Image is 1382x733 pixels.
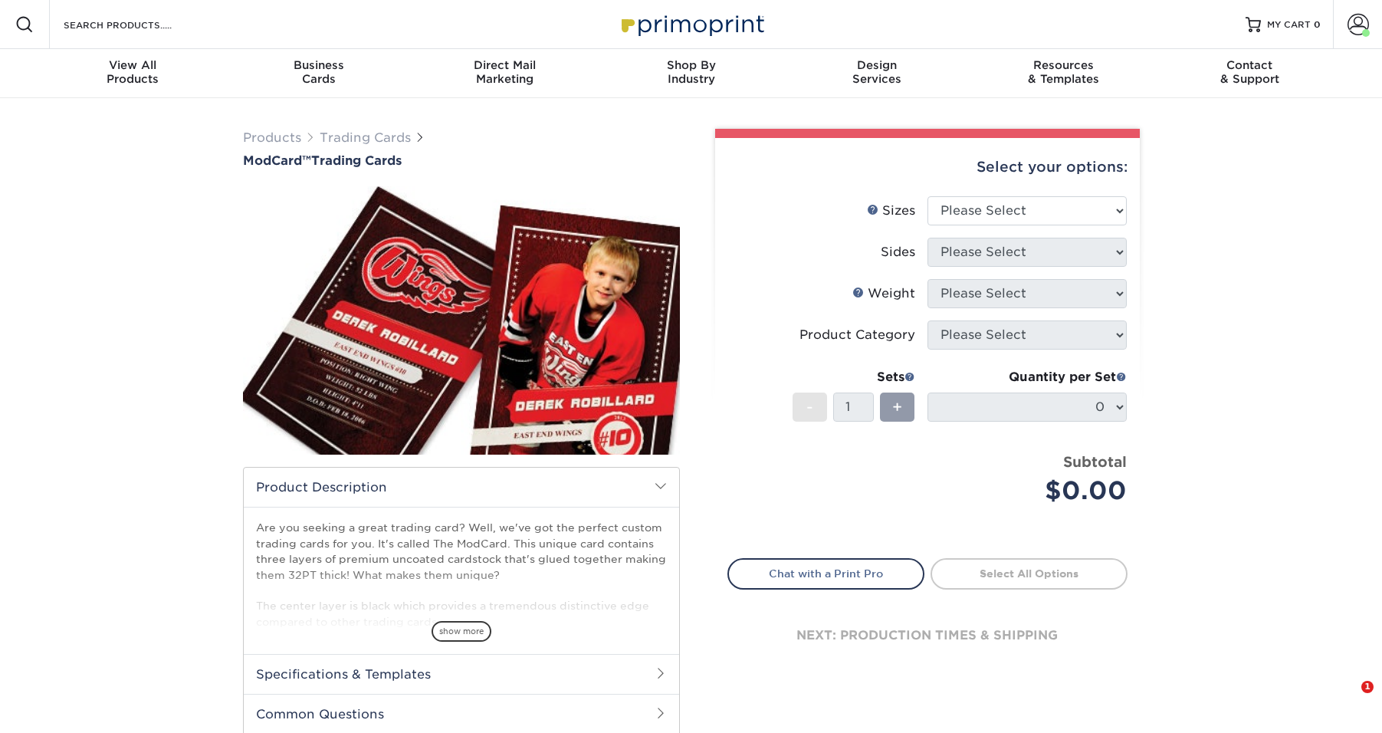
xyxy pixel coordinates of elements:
a: Chat with a Print Pro [727,558,924,589]
div: & Support [1157,58,1343,86]
a: Contact& Support [1157,49,1343,98]
h2: Specifications & Templates [244,654,679,694]
span: 1 [1361,681,1374,693]
a: View AllProducts [40,49,226,98]
span: Business [225,58,412,72]
div: Sides [881,243,915,261]
div: Weight [852,284,915,303]
span: Direct Mail [412,58,598,72]
span: show more [432,621,491,642]
p: Are you seeking a great trading card? Well, we've got the perfect custom trading cards for you. I... [256,520,667,629]
a: BusinessCards [225,49,412,98]
a: Resources& Templates [970,49,1157,98]
span: Resources [970,58,1157,72]
div: Select your options: [727,138,1128,196]
a: Select All Options [931,558,1128,589]
div: Quantity per Set [927,368,1127,386]
div: Marketing [412,58,598,86]
div: next: production times & shipping [727,590,1128,682]
span: Design [784,58,970,72]
span: ModCard™ [243,153,311,168]
div: & Templates [970,58,1157,86]
div: Industry [598,58,784,86]
input: SEARCH PRODUCTS..... [62,15,212,34]
span: MY CART [1267,18,1311,31]
span: + [892,396,902,419]
h2: Product Description [244,468,679,507]
a: Products [243,130,301,145]
div: Products [40,58,226,86]
div: $0.00 [939,472,1127,509]
a: Shop ByIndustry [598,49,784,98]
div: Services [784,58,970,86]
img: Primoprint [615,8,768,41]
span: 0 [1314,19,1321,30]
span: View All [40,58,226,72]
div: Sizes [867,202,915,220]
strong: Subtotal [1063,453,1127,470]
a: ModCard™Trading Cards [243,153,680,168]
a: Direct MailMarketing [412,49,598,98]
a: DesignServices [784,49,970,98]
div: Product Category [799,326,915,344]
div: Sets [793,368,915,386]
iframe: Intercom live chat [1330,681,1367,718]
span: Shop By [598,58,784,72]
span: - [806,396,813,419]
div: Cards [225,58,412,86]
a: Trading Cards [320,130,411,145]
h1: Trading Cards [243,153,680,168]
img: ModCard™ 01 [243,169,680,472]
span: Contact [1157,58,1343,72]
